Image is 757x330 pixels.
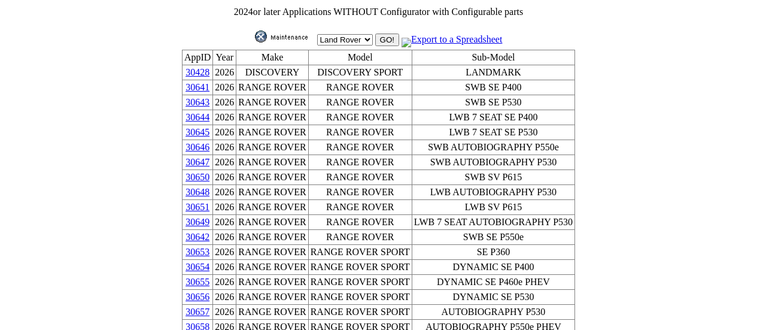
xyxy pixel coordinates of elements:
td: RANGE ROVER [308,215,412,230]
td: LWB SV P615 [412,200,574,215]
td: RANGE ROVER [236,95,308,110]
a: 30651 [186,202,209,212]
td: 2026 [213,155,236,170]
td: RANGE ROVER [236,185,308,200]
td: RANGE ROVER [308,110,412,125]
td: 2026 [213,245,236,260]
td: RANGE ROVER [236,215,308,230]
td: SWB AUTOBIOGRAPHY P530 [412,155,574,170]
td: RANGE ROVER [236,170,308,185]
td: SWB SE P550e [412,230,574,245]
td: 2026 [213,305,236,320]
td: RANGE ROVER SPORT [308,290,412,305]
td: SE P360 [412,245,574,260]
td: RANGE ROVER [308,230,412,245]
td: Year [213,50,236,65]
td: RANGE ROVER [308,185,412,200]
td: 2026 [213,200,236,215]
a: 30647 [186,157,209,167]
td: RANGE ROVER SPORT [308,275,412,290]
a: 30641 [186,82,209,92]
td: SWB SE P400 [412,80,574,95]
td: RANGE ROVER [236,110,308,125]
td: RANGE ROVER [308,95,412,110]
td: RANGE ROVER [308,170,412,185]
a: 30428 [186,67,209,77]
td: RANGE ROVER [308,125,412,140]
td: DYNAMIC SE P400 [412,260,574,275]
td: RANGE ROVER [236,260,308,275]
td: LWB 7 SEAT AUTOBIOGRAPHY P530 [412,215,574,230]
td: 2026 [213,170,236,185]
a: 30642 [186,232,209,242]
td: 2026 [213,290,236,305]
td: AUTOBIOGRAPHY P530 [412,305,574,320]
img: MSExcel.jpg [402,38,411,47]
a: 30655 [186,277,209,287]
a: 30654 [186,262,209,272]
td: AppID [182,50,212,65]
span: 2024 [234,7,253,17]
td: RANGE ROVER [236,245,308,260]
td: RANGE ROVER SPORT [308,305,412,320]
td: RANGE ROVER [236,200,308,215]
a: 30653 [186,247,209,257]
td: DISCOVERY SPORT [308,65,412,80]
td: Make [236,50,308,65]
a: 30645 [186,127,209,137]
td: SWB AUTOBIOGRAPHY P550e [412,140,574,155]
td: 2026 [213,185,236,200]
td: RANGE ROVER [308,155,412,170]
td: RANGE ROVER SPORT [308,260,412,275]
td: RANGE ROVER [308,80,412,95]
td: RANGE ROVER [236,305,308,320]
td: 2026 [213,80,236,95]
td: Model [308,50,412,65]
td: RANGE ROVER [308,200,412,215]
a: 30657 [186,307,209,317]
td: RANGE ROVER [236,275,308,290]
td: DYNAMIC SE P530 [412,290,574,305]
td: RANGE ROVER [236,140,308,155]
td: RANGE ROVER [236,290,308,305]
input: GO! [375,34,399,46]
td: or later Applications WITHOUT Configurator with Configurable parts [181,6,576,18]
td: LWB 7 SEAT SE P530 [412,125,574,140]
a: 30648 [186,187,209,197]
td: 2026 [213,95,236,110]
td: RANGE ROVER [236,230,308,245]
td: 2026 [213,65,236,80]
td: RANGE ROVER [236,80,308,95]
td: 2026 [213,215,236,230]
a: 30644 [186,112,209,122]
td: 2026 [213,275,236,290]
td: RANGE ROVER [236,155,308,170]
td: 2026 [213,110,236,125]
td: DISCOVERY [236,65,308,80]
td: RANGE ROVER [308,140,412,155]
a: Export to a Spreadsheet [402,34,502,44]
a: 30649 [186,217,209,227]
td: 2026 [213,140,236,155]
td: RANGE ROVER SPORT [308,245,412,260]
a: 30646 [186,142,209,152]
td: RANGE ROVER [236,125,308,140]
a: 30656 [186,292,209,302]
td: 2026 [213,230,236,245]
td: Sub-Model [412,50,574,65]
td: 2026 [213,125,236,140]
td: SWB SE P530 [412,95,574,110]
td: 2026 [213,260,236,275]
a: 30650 [186,172,209,182]
td: LWB 7 SEAT SE P400 [412,110,574,125]
img: maint.gif [255,31,315,43]
td: LWB AUTOBIOGRAPHY P530 [412,185,574,200]
a: 30643 [186,97,209,107]
td: DYNAMIC SE P460e PHEV [412,275,574,290]
td: SWB SV P615 [412,170,574,185]
td: LANDMARK [412,65,574,80]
